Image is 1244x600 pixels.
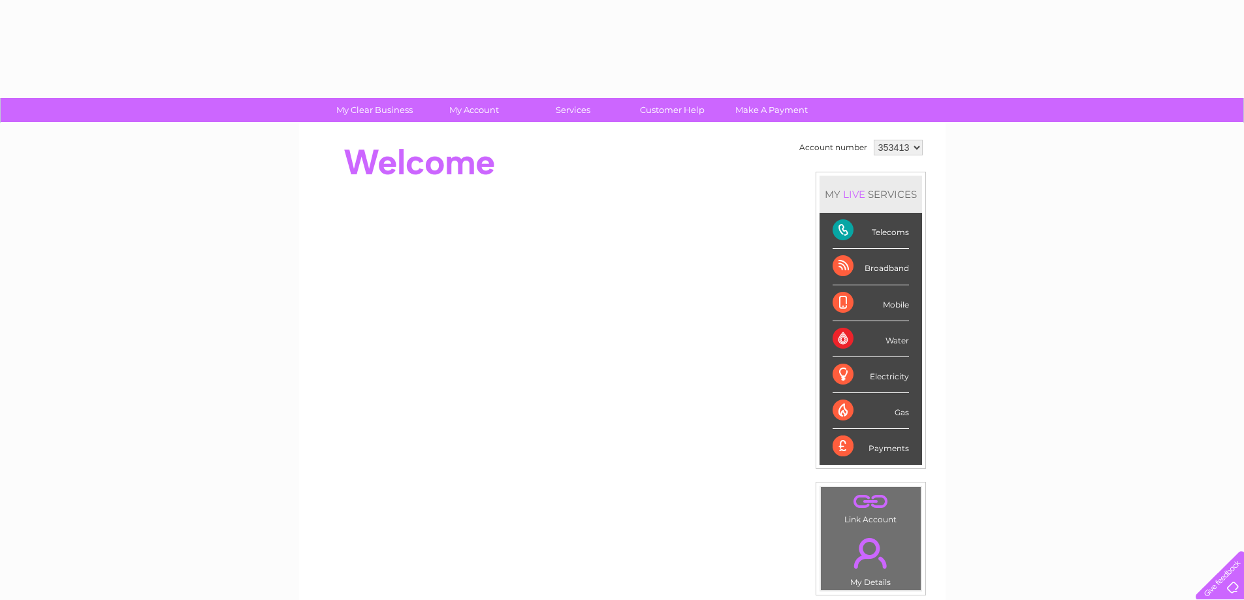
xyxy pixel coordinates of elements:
td: Account number [796,136,870,159]
a: My Account [420,98,528,122]
td: Link Account [820,486,921,528]
div: Gas [833,393,909,429]
a: . [824,490,917,513]
a: Customer Help [618,98,726,122]
div: Mobile [833,285,909,321]
div: Broadband [833,249,909,285]
a: . [824,530,917,576]
a: Services [519,98,627,122]
a: Make A Payment [718,98,825,122]
div: MY SERVICES [820,176,922,213]
div: Water [833,321,909,357]
div: Electricity [833,357,909,393]
div: Payments [833,429,909,464]
div: LIVE [840,188,868,200]
a: My Clear Business [321,98,428,122]
div: Telecoms [833,213,909,249]
td: My Details [820,527,921,591]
